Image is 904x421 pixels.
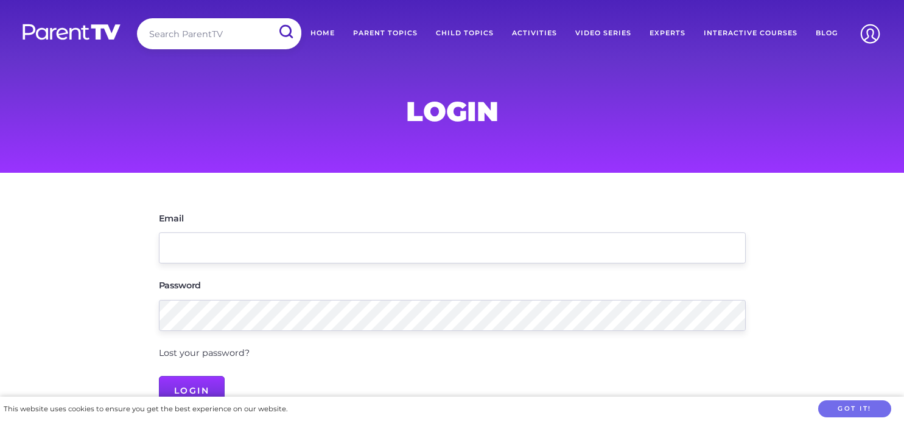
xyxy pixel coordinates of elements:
[21,23,122,41] img: parenttv-logo-white.4c85aaf.svg
[301,18,344,49] a: Home
[270,18,301,46] input: Submit
[4,403,287,416] div: This website uses cookies to ensure you get the best experience on our website.
[344,18,427,49] a: Parent Topics
[855,18,886,49] img: Account
[640,18,695,49] a: Experts
[159,99,746,124] h1: Login
[137,18,301,49] input: Search ParentTV
[503,18,566,49] a: Activities
[695,18,807,49] a: Interactive Courses
[807,18,847,49] a: Blog
[427,18,503,49] a: Child Topics
[159,214,184,223] label: Email
[818,400,891,418] button: Got it!
[159,347,250,358] a: Lost your password?
[159,281,201,290] label: Password
[159,376,225,405] input: Login
[566,18,640,49] a: Video Series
